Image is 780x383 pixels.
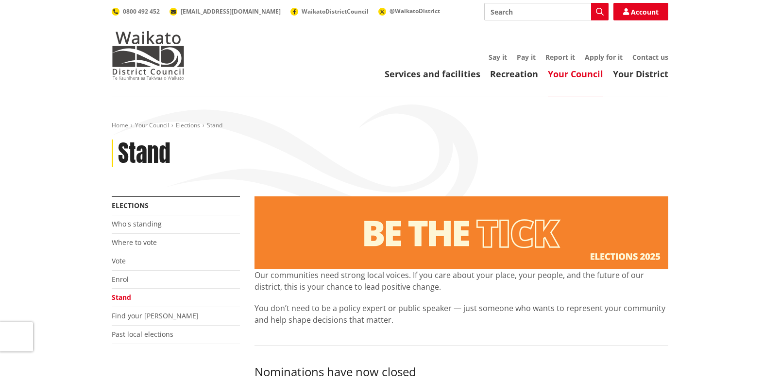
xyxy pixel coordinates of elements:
[112,256,126,265] a: Vote
[517,52,536,62] a: Pay it
[254,302,668,326] p: You don’t need to be a policy expert or public speaker — just someone who wants to represent your...
[112,293,131,302] a: Stand
[135,121,169,129] a: Your Council
[112,219,162,228] a: Who's standing
[378,7,440,15] a: @WaikatoDistrict
[613,68,668,80] a: Your District
[170,7,281,16] a: [EMAIL_ADDRESS][DOMAIN_NAME]
[112,330,173,339] a: Past local elections
[112,122,668,130] nav: breadcrumb
[207,121,222,129] span: Stand
[112,275,129,284] a: Enrol
[112,121,128,129] a: Home
[112,238,157,247] a: Where to vote
[613,3,668,20] a: Account
[390,7,440,15] span: @WaikatoDistrict
[489,52,507,62] a: Say it
[385,68,480,80] a: Services and facilities
[302,7,369,16] span: WaikatoDistrictCouncil
[254,196,668,269] img: Stand banner
[632,52,668,62] a: Contact us
[254,365,668,379] h3: Nominations have now closed
[112,201,149,210] a: Elections
[484,3,609,20] input: Search input
[290,7,369,16] a: WaikatoDistrictCouncil
[123,7,160,16] span: 0800 492 452
[112,7,160,16] a: 0800 492 452
[112,31,185,80] img: Waikato District Council - Te Kaunihera aa Takiwaa o Waikato
[490,68,538,80] a: Recreation
[548,68,603,80] a: Your Council
[176,121,200,129] a: Elections
[181,7,281,16] span: [EMAIL_ADDRESS][DOMAIN_NAME]
[112,311,199,320] a: Find your [PERSON_NAME]
[585,52,623,62] a: Apply for it
[545,52,575,62] a: Report it
[118,139,170,168] h1: Stand
[254,269,668,293] p: Our communities need strong local voices. If you care about your place, your people, and the futu...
